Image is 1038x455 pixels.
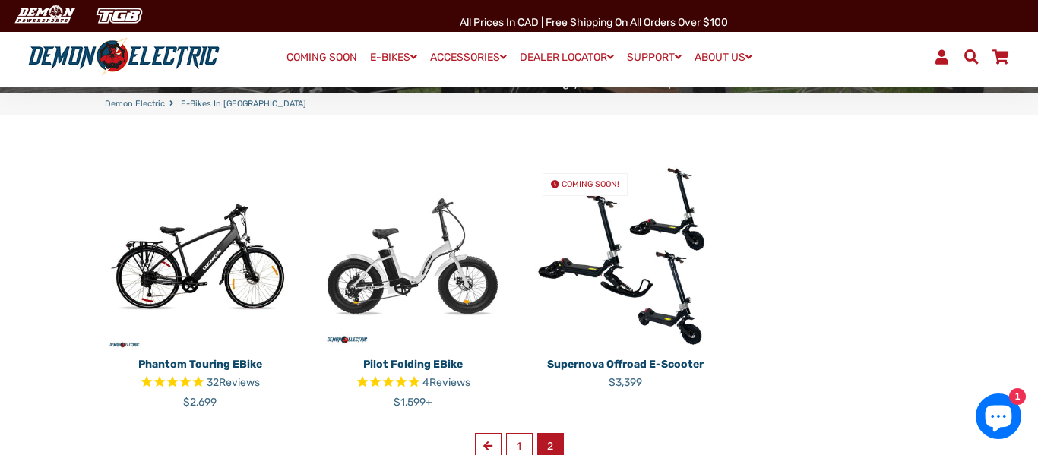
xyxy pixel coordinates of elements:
span: All Prices in CAD | Free shipping on all orders over $100 [460,16,728,29]
a: SUPPORT [622,46,687,68]
span: COMING SOON! [562,179,619,189]
img: Demon Electric [8,3,81,28]
a: Phantom Touring eBike Rated 4.8 out of 5 stars 32 reviews $2,699 [105,351,295,410]
span: 4 reviews [422,376,470,389]
a: ACCESSORIES [425,46,512,68]
span: Discover the exhilaration of eco-friendly transportation with Demon Electric E-Bikes, the leading... [250,2,787,90]
img: Pilot Folding eBike - Demon Electric [318,161,508,351]
span: $1,599+ [394,396,432,409]
span: Reviews [429,376,470,389]
img: TGB Canada [88,3,150,28]
a: DEALER LOCATOR [514,46,619,68]
inbox-online-store-chat: Shopify online store chat [971,393,1026,443]
a: Demon Electric [105,98,165,111]
img: Phantom Touring eBike - Demon Electric [105,161,295,351]
span: Rated 5.0 out of 5 stars 4 reviews [318,374,508,392]
p: Pilot Folding eBike [318,356,508,372]
a: Pilot Folding eBike Rated 5.0 out of 5 stars 4 reviews $1,599+ [318,351,508,410]
a: Supernova Offroad E-Scooter COMING SOON! [530,161,720,351]
span: Reviews [219,376,260,389]
a: Supernova Offroad E-Scooter $3,399 [530,351,720,390]
p: Phantom Touring eBike [105,356,295,372]
a: E-BIKES [365,46,422,68]
img: Supernova Offroad E-Scooter [530,161,720,351]
img: Demon Electric logo [23,37,225,77]
span: Rated 4.8 out of 5 stars 32 reviews [105,374,295,392]
span: $3,399 [609,376,642,389]
p: Supernova Offroad E-Scooter [530,356,720,372]
a: ABOUT US [689,46,758,68]
span: E-Bikes in [GEOGRAPHIC_DATA] [181,98,306,111]
span: $2,699 [183,396,217,409]
a: COMING SOON [281,47,362,68]
span: 32 reviews [207,376,260,389]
